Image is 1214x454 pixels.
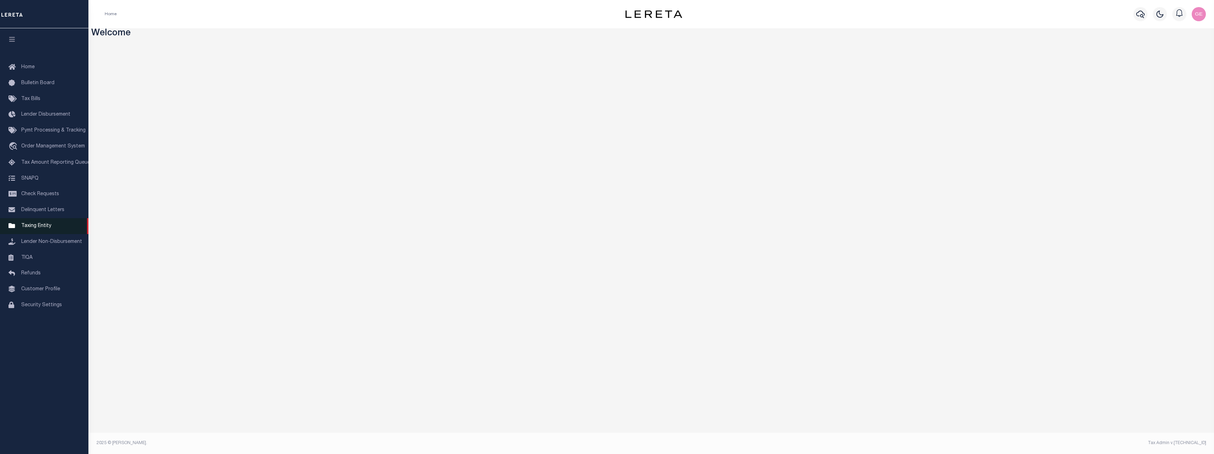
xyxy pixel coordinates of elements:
[21,271,41,276] span: Refunds
[21,192,59,197] span: Check Requests
[21,81,54,86] span: Bulletin Board
[21,144,85,149] span: Order Management System
[657,440,1206,446] div: Tax Admin v.[TECHNICAL_ID]
[1192,7,1206,21] img: svg+xml;base64,PHN2ZyB4bWxucz0iaHR0cDovL3d3dy53My5vcmcvMjAwMC9zdmciIHBvaW50ZXItZXZlbnRzPSJub25lIi...
[91,440,652,446] div: 2025 © [PERSON_NAME].
[21,223,51,228] span: Taxing Entity
[21,97,40,101] span: Tax Bills
[625,10,682,18] img: logo-dark.svg
[91,28,1212,39] h3: Welcome
[21,112,70,117] span: Lender Disbursement
[105,11,117,17] li: Home
[8,142,20,151] i: travel_explore
[21,287,60,292] span: Customer Profile
[21,128,86,133] span: Pymt Processing & Tracking
[21,255,33,260] span: TIQA
[21,239,82,244] span: Lender Non-Disbursement
[21,160,90,165] span: Tax Amount Reporting Queue
[21,65,35,70] span: Home
[21,176,39,181] span: SNAPQ
[21,303,62,308] span: Security Settings
[21,208,64,213] span: Delinquent Letters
